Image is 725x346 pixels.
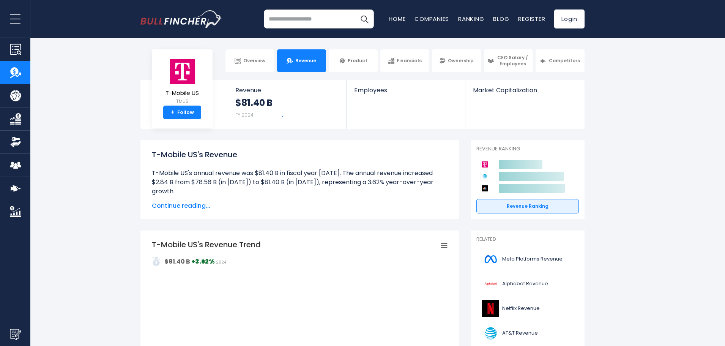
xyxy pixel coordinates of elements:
[481,275,500,292] img: GOOGL logo
[484,49,533,72] a: CEO Salary / Employees
[295,58,316,64] span: Revenue
[152,169,448,196] li: T-Mobile US's annual revenue was $81.40 B in fiscal year [DATE]. The annual revenue increased $2....
[165,98,199,105] small: TMUS
[448,58,474,64] span: Ownership
[480,160,489,169] img: T-Mobile US competitors logo
[432,49,481,72] a: Ownership
[536,49,585,72] a: Competitors
[476,323,579,344] a: AT&T Revenue
[355,9,374,28] button: Search
[216,259,226,265] span: 2024
[554,9,585,28] a: Login
[481,300,500,317] img: NFLX logo
[171,109,175,116] strong: +
[380,49,429,72] a: Financials
[493,15,509,23] a: Blog
[140,10,222,28] img: bullfincher logo
[235,112,254,118] small: FY 2024
[496,55,530,66] span: CEO Salary / Employees
[415,15,449,23] a: Companies
[164,257,190,266] strong: $81.40 B
[476,249,579,270] a: Meta Platforms Revenue
[348,58,367,64] span: Product
[152,257,161,266] img: addasd
[165,58,199,106] a: T-Mobile US TMUS
[191,257,215,266] strong: +3.62%
[152,149,448,160] h1: T-Mobile US's Revenue
[518,15,545,23] a: Register
[225,49,274,72] a: Overview
[397,58,422,64] span: Financials
[476,298,579,319] a: Netflix Revenue
[480,184,489,193] img: Comcast Corporation competitors logo
[389,15,405,23] a: Home
[354,87,457,94] span: Employees
[458,15,484,23] a: Ranking
[476,199,579,213] a: Revenue Ranking
[347,80,465,107] a: Employees
[481,251,500,268] img: META logo
[235,97,273,109] strong: $81.40 B
[549,58,580,64] span: Competitors
[329,49,378,72] a: Product
[473,87,576,94] span: Market Capitalization
[165,90,199,96] span: T-Mobile US
[480,172,489,181] img: AT&T competitors logo
[152,201,448,210] span: Continue reading...
[140,10,222,28] a: Go to homepage
[277,49,326,72] a: Revenue
[476,146,579,152] p: Revenue Ranking
[235,87,339,94] span: Revenue
[243,58,265,64] span: Overview
[152,239,261,250] tspan: T-Mobile US's Revenue Trend
[476,273,579,294] a: Alphabet Revenue
[163,106,201,119] a: +Follow
[481,325,500,342] img: T logo
[465,80,584,107] a: Market Capitalization
[476,236,579,243] p: Related
[10,136,21,148] img: Ownership
[228,80,347,129] a: Revenue $81.40 B FY 2024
